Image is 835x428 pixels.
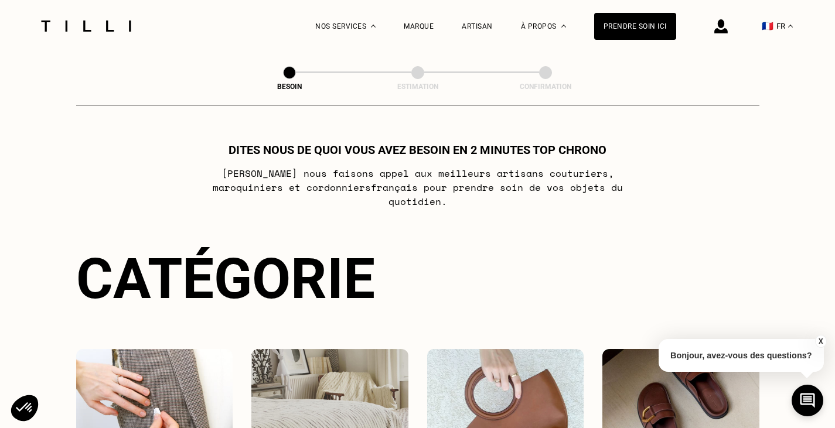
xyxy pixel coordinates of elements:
button: X [814,335,826,348]
div: Catégorie [76,246,759,311]
a: Prendre soin ici [594,13,676,40]
div: Estimation [359,83,476,91]
div: Besoin [231,83,348,91]
img: Logo du service de couturière Tilli [37,20,135,32]
span: 🇫🇷 [762,20,773,32]
div: Confirmation [487,83,604,91]
a: Marque [404,22,434,30]
img: Menu déroulant [371,25,376,28]
p: Bonjour, avez-vous des questions? [659,339,824,372]
img: Menu déroulant à propos [561,25,566,28]
img: menu déroulant [788,25,793,28]
img: icône connexion [714,19,728,33]
a: Artisan [462,22,493,30]
h1: Dites nous de quoi vous avez besoin en 2 minutes top chrono [229,143,606,157]
p: [PERSON_NAME] nous faisons appel aux meilleurs artisans couturiers , maroquiniers et cordonniers ... [185,166,650,208]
